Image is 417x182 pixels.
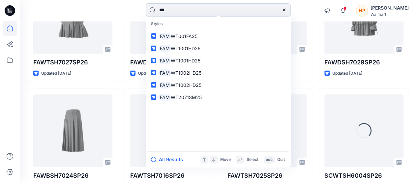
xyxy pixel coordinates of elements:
p: FAWTSH7027SP26 [33,58,112,67]
span: WT001FA25 [171,33,197,39]
span: WT1001HD25 [171,58,200,63]
span: WT1001HD25 [171,46,200,51]
div: NP [356,5,368,17]
p: Updated [DATE] [138,70,168,77]
p: FAWTSH7025SP26 [227,171,307,180]
span: WT2071SM25 [171,94,202,100]
p: Select [247,156,258,163]
div: [PERSON_NAME] [371,4,409,12]
p: Updated [DATE] [332,70,362,77]
mark: FAM [159,93,171,101]
a: FAWTSH7016SP26 [130,94,209,167]
p: FAWTSH7016SP26 [130,171,209,180]
a: FAWBSH7024SP26 [33,94,112,167]
a: FAMWT1001HD25 [147,42,289,55]
span: WT1002HD25 [171,82,201,88]
span: WT1002HD25 [171,70,201,76]
div: Walmart [371,12,409,17]
p: Styles [147,18,289,30]
button: All Results [151,156,187,164]
a: FAMWT1002HD25 [147,67,289,79]
a: FAMWT1002HD25 [147,79,289,91]
a: FAMWT2071SM25 [147,91,289,103]
a: FAMWT1001HD25 [147,55,289,67]
mark: FAM [159,45,171,52]
p: Updated [DATE] [41,70,71,77]
p: esc [266,156,273,163]
p: Move [220,156,231,163]
a: FAMWT001FA25 [147,30,289,42]
mark: FAM [159,32,171,40]
p: Quit [277,156,285,163]
p: FAWDSH7030SP26 [130,58,209,67]
mark: FAM [159,81,171,89]
mark: FAM [159,69,171,77]
p: FAWBSH7024SP26 [33,171,112,180]
p: SCWTSH6004SP26 [324,171,403,180]
mark: FAM [159,57,171,64]
p: FAWDSH7029SP26 [324,58,403,67]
